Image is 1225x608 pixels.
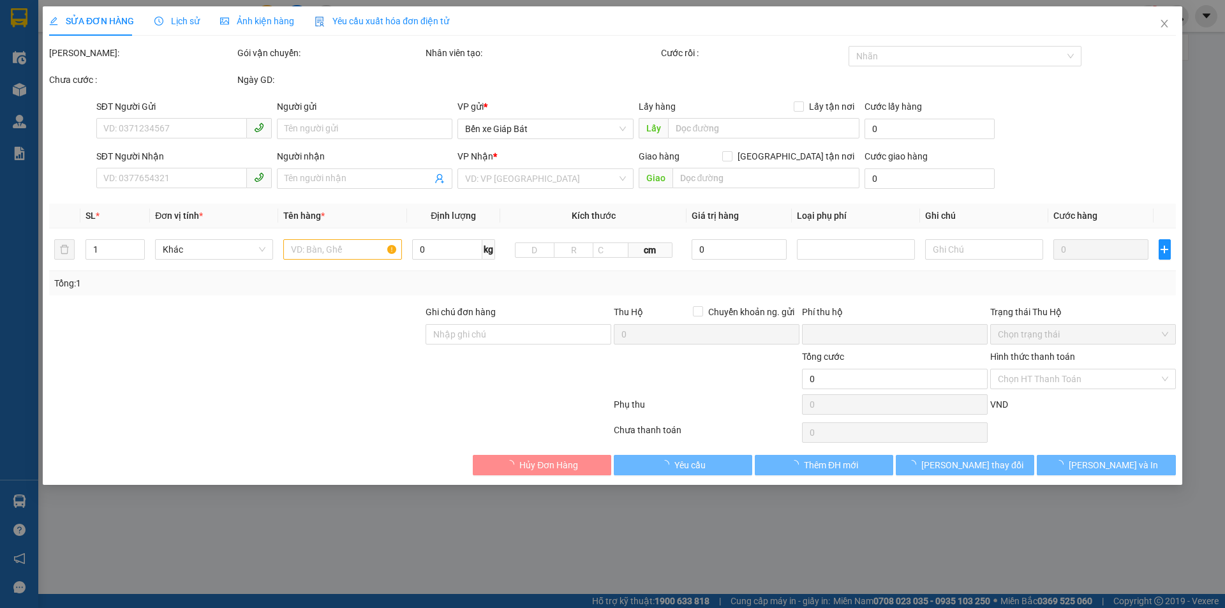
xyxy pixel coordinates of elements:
input: Cước giao hàng [865,168,995,189]
span: loading [790,460,804,469]
span: picture [220,17,229,26]
span: SỬA ĐƠN HÀNG [49,16,134,26]
span: Thu Hộ [614,307,643,317]
span: VND [990,399,1008,410]
input: 0 [1054,239,1149,260]
span: cm [628,242,672,258]
button: plus [1159,239,1171,260]
span: Yêu cầu xuất hóa đơn điện tử [315,16,449,26]
div: Chưa thanh toán [612,423,801,445]
div: SĐT Người Gửi [96,100,272,114]
label: Ghi chú đơn hàng [426,307,496,317]
img: icon [315,17,325,27]
input: Dọc đường [668,118,859,138]
div: [PERSON_NAME]: [49,46,235,60]
span: loading [505,460,519,469]
span: loading [907,460,921,469]
input: C [593,242,628,258]
span: Chọn trạng thái [998,325,1168,344]
span: Thêm ĐH mới [804,458,858,472]
span: Cước hàng [1054,211,1098,221]
input: R [554,242,593,258]
span: [PERSON_NAME] thay đổi [921,458,1023,472]
span: loading [660,460,674,469]
th: Ghi chú [920,204,1048,228]
span: edit [49,17,58,26]
div: Người nhận [277,149,452,163]
div: Chưa cước : [49,73,235,87]
div: Người gửi [277,100,452,114]
span: Giao hàng [639,151,679,161]
span: Lấy tận nơi [804,100,859,114]
th: Loại phụ phí [792,204,920,228]
label: Hình thức thanh toán [990,352,1075,362]
span: Khác [163,240,266,259]
button: Thêm ĐH mới [755,455,893,475]
span: Tổng cước [802,352,844,362]
span: phone [254,122,264,133]
span: Lịch sử [154,16,200,26]
div: Tổng: 1 [54,276,473,290]
span: close [1159,19,1169,29]
input: Dọc đường [672,168,859,188]
span: SL [85,211,96,221]
span: Kích thước [572,211,616,221]
span: kg [482,239,495,260]
button: Yêu cầu [614,455,752,475]
input: D [515,242,554,258]
span: Lấy hàng [639,101,676,112]
input: Cước lấy hàng [865,119,995,139]
span: phone [254,172,264,182]
button: [PERSON_NAME] và In [1037,455,1176,475]
div: Cước rồi : [661,46,847,60]
span: Định lượng [431,211,476,221]
div: VP gửi [458,100,634,114]
div: SĐT Người Nhận [96,149,272,163]
span: plus [1159,244,1170,255]
span: Đơn vị tính [156,211,204,221]
div: Gói vận chuyển: [237,46,423,60]
input: VD: Bàn, Ghế [284,239,402,260]
div: Ngày GD: [237,73,423,87]
span: Bến xe Giáp Bát [466,119,626,138]
span: Giá trị hàng [692,211,739,221]
span: [GEOGRAPHIC_DATA] tận nơi [732,149,859,163]
button: Close [1147,6,1182,42]
button: delete [54,239,75,260]
span: Tên hàng [284,211,325,221]
span: Hủy Đơn Hàng [519,458,578,472]
span: Lấy [639,118,668,138]
div: Nhân viên tạo: [426,46,658,60]
span: Yêu cầu [674,458,706,472]
label: Cước giao hàng [865,151,928,161]
label: Cước lấy hàng [865,101,922,112]
input: Ghi chú đơn hàng [426,324,611,345]
span: Chuyển khoản ng. gửi [703,305,799,319]
span: Ảnh kiện hàng [220,16,294,26]
div: Trạng thái Thu Hộ [990,305,1176,319]
span: Giao [639,168,672,188]
div: Phí thu hộ [802,305,988,324]
span: VP Nhận [458,151,494,161]
span: [PERSON_NAME] và In [1069,458,1158,472]
button: [PERSON_NAME] thay đổi [896,455,1034,475]
span: clock-circle [154,17,163,26]
span: user-add [435,174,445,184]
div: Phụ thu [612,397,801,420]
button: Hủy Đơn Hàng [473,455,611,475]
span: loading [1055,460,1069,469]
input: Ghi Chú [925,239,1043,260]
